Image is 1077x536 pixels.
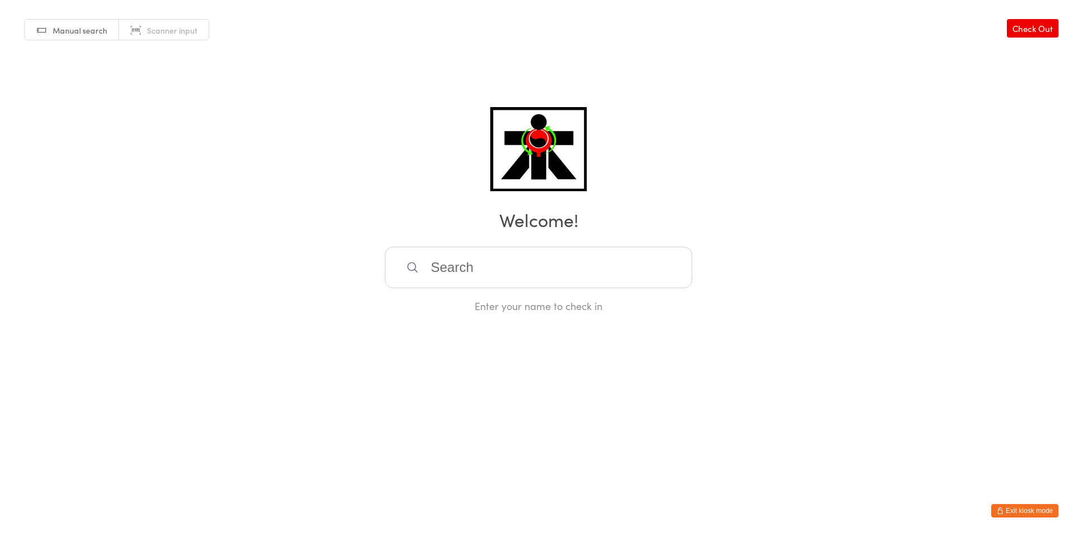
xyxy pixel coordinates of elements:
[490,107,586,191] img: ATI Martial Arts - Claremont
[147,25,197,36] span: Scanner input
[1007,19,1058,38] a: Check Out
[11,207,1066,232] h2: Welcome!
[385,247,692,288] input: Search
[991,504,1058,517] button: Exit kiosk mode
[53,25,107,36] span: Manual search
[385,299,692,313] div: Enter your name to check in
